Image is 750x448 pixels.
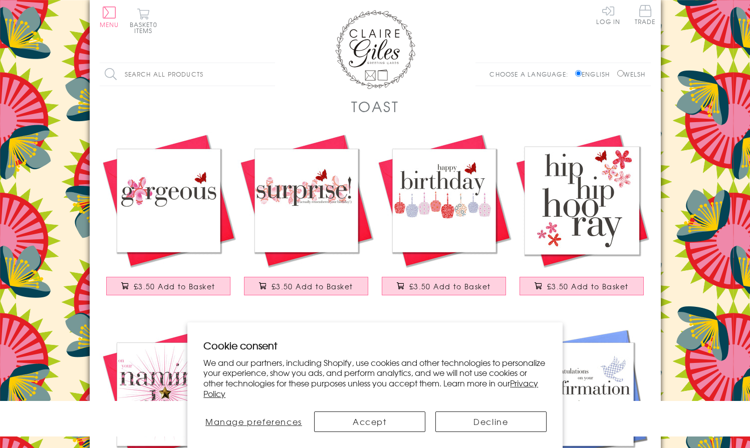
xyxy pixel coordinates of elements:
[617,70,624,77] input: Welsh
[203,411,304,432] button: Manage preferences
[520,277,644,295] button: £3.50 Add to Basket
[513,132,651,269] img: Birthday Card, Hip Hip Hooray!, embellished with a pretty fabric butterfly
[575,70,615,79] label: English
[237,132,375,305] a: Birthday Card, Pink Flowers, embellished with a pretty fabric butterfly £3.50 Add to Basket
[375,132,513,269] img: Birthday Card, Cakes, Happy Birthday, embellished with a pretty fabric butterfly
[100,20,119,29] span: Menu
[203,338,547,352] h2: Cookie consent
[265,63,275,86] input: Search
[575,70,582,77] input: English
[351,96,399,117] h1: Toast
[205,415,302,427] span: Manage preferences
[435,411,547,432] button: Decline
[375,132,513,305] a: Birthday Card, Cakes, Happy Birthday, embellished with a pretty fabric butterfly £3.50 Add to Basket
[382,277,506,295] button: £3.50 Add to Basket
[100,7,119,28] button: Menu
[100,63,275,86] input: Search all products
[134,281,215,291] span: £3.50 Add to Basket
[203,377,538,399] a: Privacy Policy
[489,70,573,79] p: Choose a language:
[134,20,157,35] span: 0 items
[237,132,375,269] img: Birthday Card, Pink Flowers, embellished with a pretty fabric butterfly
[617,70,646,79] label: Welsh
[335,10,415,89] img: Claire Giles Greetings Cards
[203,357,547,399] p: We and our partners, including Shopify, use cookies and other technologies to personalize your ex...
[635,5,656,25] span: Trade
[100,132,237,269] img: Birthday Card, Pink Flower, Gorgeous, embellished with a pretty fabric butterfly
[314,411,425,432] button: Accept
[547,281,629,291] span: £3.50 Add to Basket
[244,277,368,295] button: £3.50 Add to Basket
[106,277,230,295] button: £3.50 Add to Basket
[596,5,620,25] a: Log In
[409,281,491,291] span: £3.50 Add to Basket
[635,5,656,27] a: Trade
[272,281,353,291] span: £3.50 Add to Basket
[100,132,237,305] a: Birthday Card, Pink Flower, Gorgeous, embellished with a pretty fabric butterfly £3.50 Add to Basket
[513,132,651,305] a: Birthday Card, Hip Hip Hooray!, embellished with a pretty fabric butterfly £3.50 Add to Basket
[130,8,157,34] button: Basket0 items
